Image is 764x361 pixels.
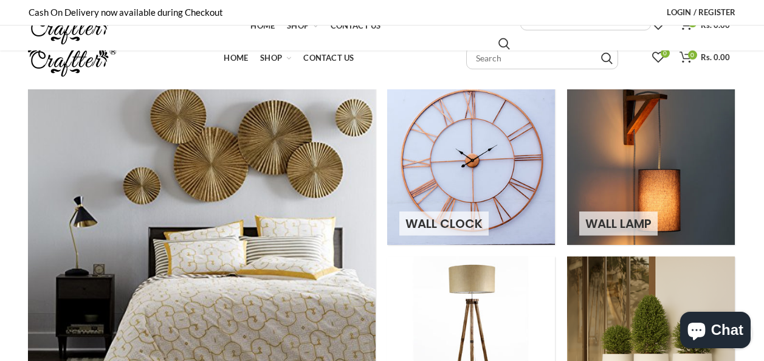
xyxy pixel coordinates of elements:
a: Shop [254,46,297,70]
span: Contact Us [331,21,381,30]
span: Shop [260,53,282,63]
input: Search [498,38,510,50]
span: Rs. 0.00 [701,52,730,62]
input: Search [466,47,618,69]
input: Search [601,52,613,64]
span: Shop [287,21,309,30]
span: Login / Register [667,7,735,17]
span: Home [250,21,275,30]
inbox-online-store-chat: Shopify online store chat [676,312,754,351]
a: Contact Us [297,46,360,70]
a: Shop [281,13,324,38]
a: Home [218,46,254,70]
span: 0 [661,49,670,58]
span: Home [224,53,248,63]
span: Contact Us [303,53,354,63]
a: 0 Rs. 0.00 [673,46,736,70]
img: craftter.com [28,38,116,77]
a: 0 [646,46,670,70]
span: 0 [688,50,697,60]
